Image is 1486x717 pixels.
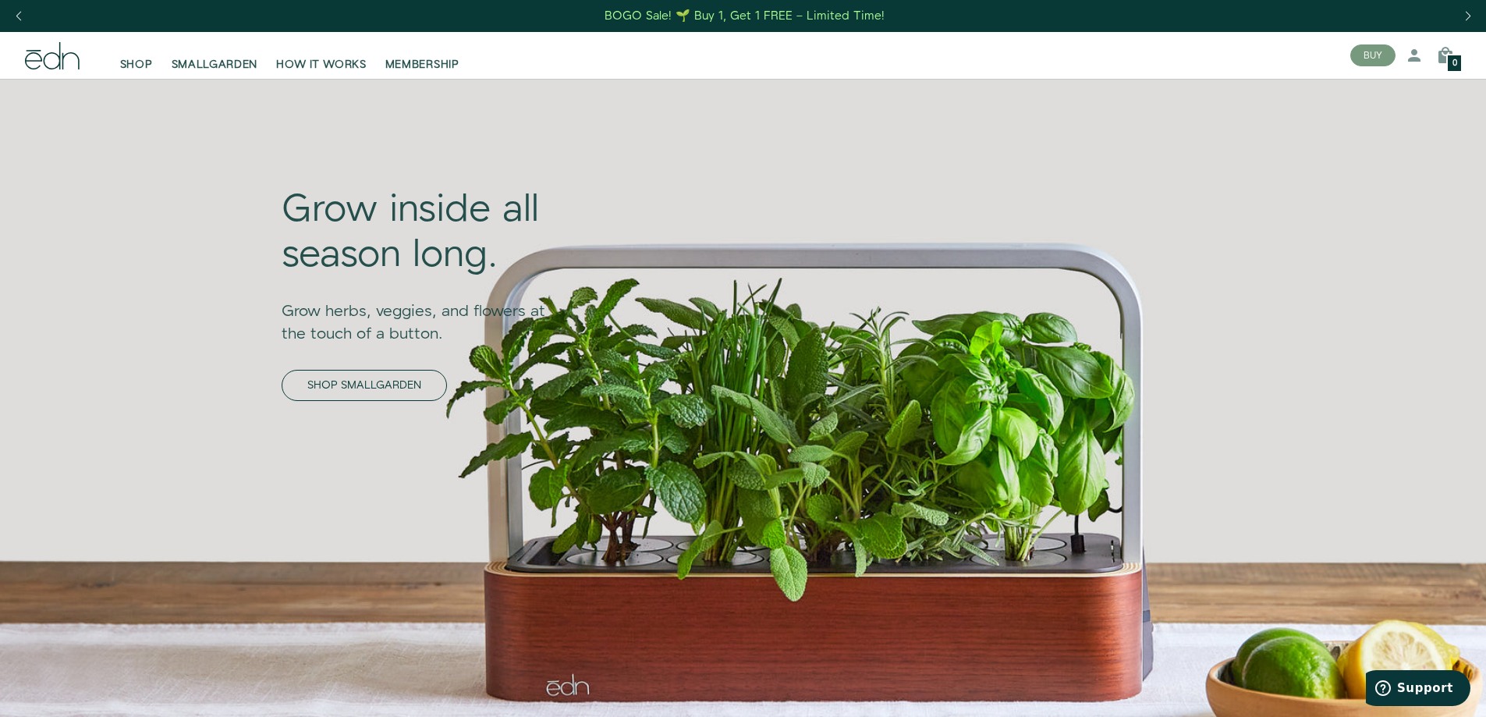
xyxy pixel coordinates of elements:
[282,188,569,278] div: Grow inside all season long.
[1366,670,1470,709] iframe: Opens a widget where you can find more information
[111,38,162,73] a: SHOP
[603,4,886,28] a: BOGO Sale! 🌱 Buy 1, Get 1 FREE – Limited Time!
[605,8,885,24] div: BOGO Sale! 🌱 Buy 1, Get 1 FREE – Limited Time!
[282,279,569,346] div: Grow herbs, veggies, and flowers at the touch of a button.
[267,38,375,73] a: HOW IT WORKS
[120,57,153,73] span: SHOP
[385,57,459,73] span: MEMBERSHIP
[1350,44,1396,66] button: BUY
[172,57,258,73] span: SMALLGARDEN
[1452,59,1457,68] span: 0
[276,57,366,73] span: HOW IT WORKS
[282,370,447,401] a: SHOP SMALLGARDEN
[376,38,469,73] a: MEMBERSHIP
[162,38,268,73] a: SMALLGARDEN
